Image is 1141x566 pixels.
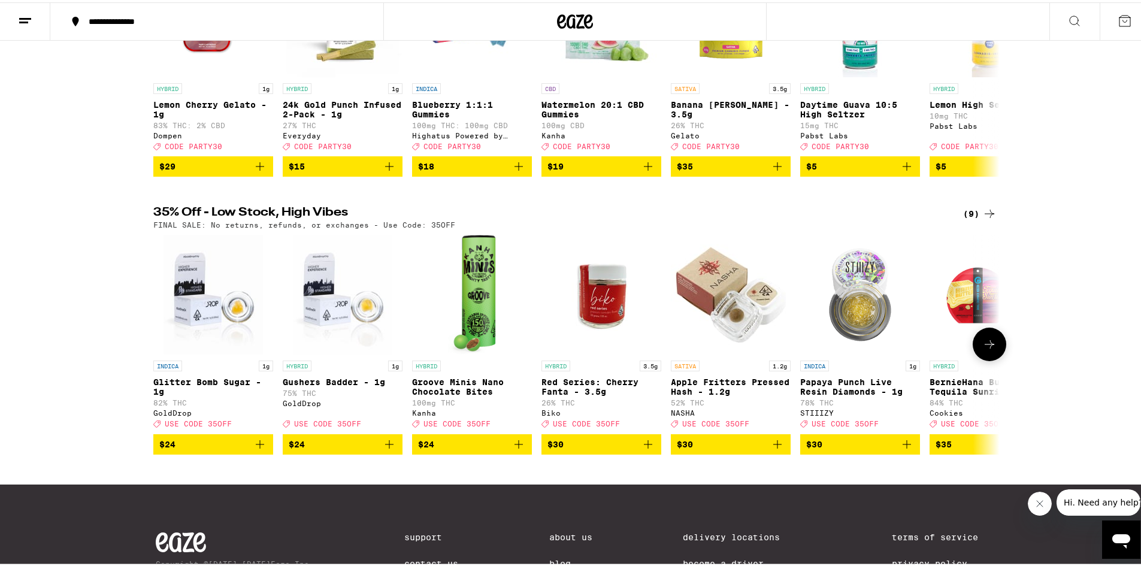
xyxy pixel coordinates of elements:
a: Contact Us [404,556,458,566]
div: GoldDrop [283,397,402,405]
img: Cookies - BernieHana Butter/ Tequila Sunrise 3 in 1 AIO - 1g [930,232,1049,352]
button: Add to bag [412,154,532,174]
span: $15 [289,159,305,169]
span: USE CODE 35OFF [165,418,232,426]
p: 78% THC [800,396,920,404]
span: $35 [677,159,693,169]
button: Add to bag [283,154,402,174]
span: $5 [806,159,817,169]
p: HYBRID [153,81,182,92]
p: 75% THC [283,387,402,395]
p: 10mg THC [930,110,1049,117]
p: INDICA [800,358,829,369]
a: Open page for Red Series: Cherry Fanta - 3.5g from Biko [541,232,661,431]
p: INDICA [412,81,441,92]
p: Papaya Punch Live Resin Diamonds - 1g [800,375,920,394]
p: 100mg THC [412,396,532,404]
p: FINAL SALE: No returns, refunds, or exchanges - Use Code: 35OFF [153,219,455,226]
span: $30 [677,437,693,447]
p: Red Series: Cherry Fanta - 3.5g [541,375,661,394]
img: GoldDrop - Gushers Badder - 1g [293,232,392,352]
div: GoldDrop [153,407,273,414]
p: Watermelon 20:1 CBD Gummies [541,98,661,117]
span: $5 [936,159,946,169]
span: CODE PARTY30 [682,140,740,148]
button: Add to bag [930,432,1049,452]
p: 82% THC [153,396,273,404]
a: Open page for Papaya Punch Live Resin Diamonds - 1g from STIIIZY [800,232,920,431]
p: HYBRID [541,358,570,369]
p: BernieHana Butter/ Tequila Sunrise 3 in 1 AIO - 1g [930,375,1049,394]
img: NASHA - Apple Fritters Pressed Hash - 1.2g [671,232,791,352]
p: 15mg THC [800,119,920,127]
div: Kanha [412,407,532,414]
div: STIIIZY [800,407,920,414]
p: HYBRID [930,358,958,369]
button: Add to bag [671,154,791,174]
p: 1g [906,358,920,369]
iframe: Button to launch messaging window [1102,518,1140,556]
img: Kanha - Groove Minis Nano Chocolate Bites [448,232,496,352]
span: Hi. Need any help? [7,8,86,18]
span: USE CODE 35OFF [423,418,491,426]
button: Add to bag [153,154,273,174]
span: $29 [159,159,175,169]
p: SATIVA [671,358,700,369]
p: HYBRID [412,358,441,369]
div: Dompen [153,129,273,137]
button: Add to bag [153,432,273,452]
p: 1.2g [769,358,791,369]
p: 3.5g [769,81,791,92]
span: $24 [289,437,305,447]
p: HYBRID [283,81,311,92]
p: HYBRID [283,358,311,369]
button: Add to bag [930,154,1049,174]
img: GoldDrop - Glitter Bomb Sugar - 1g [164,232,262,352]
a: Privacy Policy [892,556,994,566]
p: 100mg CBD [541,119,661,127]
a: Open page for BernieHana Butter/ Tequila Sunrise 3 in 1 AIO - 1g from Cookies [930,232,1049,431]
span: USE CODE 35OFF [553,418,620,426]
h2: 35% Off - Low Stock, High Vibes [153,204,938,219]
p: 26% THC [671,119,791,127]
p: 100mg THC: 100mg CBD [412,119,532,127]
span: CODE PARTY30 [812,140,869,148]
div: Pabst Labs [930,120,1049,128]
span: USE CODE 35OFF [294,418,361,426]
a: (9) [963,204,997,219]
p: HYBRID [930,81,958,92]
button: Add to bag [671,432,791,452]
div: Gelato [671,129,791,137]
div: Cookies [930,407,1049,414]
p: Apple Fritters Pressed Hash - 1.2g [671,375,791,394]
iframe: Message from company [1057,487,1140,513]
p: CBD [541,81,559,92]
div: Kanha [541,129,661,137]
span: $30 [547,437,564,447]
p: Lemon High Seltzer [930,98,1049,107]
div: Pabst Labs [800,129,920,137]
span: USE CODE 35OFF [941,418,1008,426]
a: Open page for Glitter Bomb Sugar - 1g from GoldDrop [153,232,273,431]
p: Daytime Guava 10:5 High Seltzer [800,98,920,117]
button: Add to bag [283,432,402,452]
p: 83% THC: 2% CBD [153,119,273,127]
a: Support [404,530,458,540]
p: SATIVA [671,81,700,92]
p: 52% THC [671,396,791,404]
div: Biko [541,407,661,414]
a: Open page for Apple Fritters Pressed Hash - 1.2g from NASHA [671,232,791,431]
button: Add to bag [541,154,661,174]
p: Lemon Cherry Gelato - 1g [153,98,273,117]
a: Delivery Locations [683,530,801,540]
img: STIIIZY - Papaya Punch Live Resin Diamonds - 1g [800,232,920,352]
img: Biko - Red Series: Cherry Fanta - 3.5g [541,232,661,352]
span: $19 [547,159,564,169]
span: CODE PARTY30 [294,140,352,148]
p: HYBRID [800,81,829,92]
span: USE CODE 35OFF [812,418,879,426]
p: 1g [388,81,402,92]
p: INDICA [153,358,182,369]
div: NASHA [671,407,791,414]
